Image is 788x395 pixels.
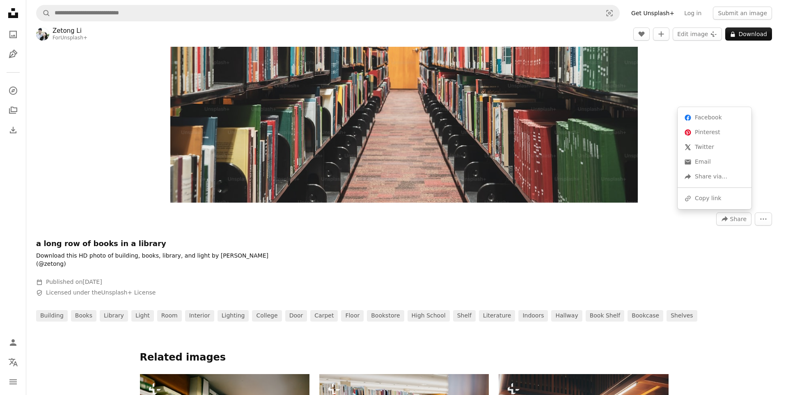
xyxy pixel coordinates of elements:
a: Share on Pinterest [681,125,748,140]
a: Share on Facebook [681,110,748,125]
a: Share over email [681,155,748,169]
div: Copy link [681,191,748,206]
span: Share [730,213,747,225]
a: Share on Twitter [681,140,748,155]
button: Share this image [716,212,751,226]
div: Share via... [681,169,748,184]
div: Share this image [678,107,751,209]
